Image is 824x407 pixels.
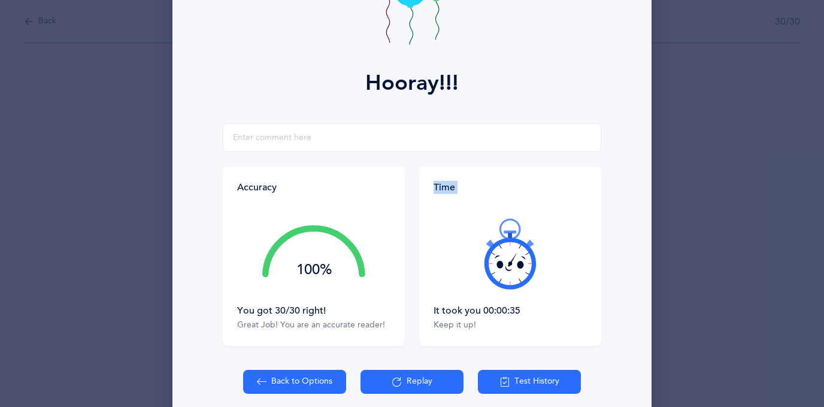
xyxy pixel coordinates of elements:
[478,370,581,394] button: Test History
[237,304,390,317] div: You got 30/30 right!
[434,181,587,194] div: Time
[434,304,587,317] div: It took you 00:00:35
[360,370,463,394] button: Replay
[243,370,346,394] button: Back to Options
[365,67,459,99] div: Hooray!!!
[262,263,365,277] div: 100%
[434,320,587,332] div: Keep it up!
[223,123,601,152] input: Enter comment here
[237,320,390,332] div: Great Job! You are an accurate reader!
[237,181,277,194] div: Accuracy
